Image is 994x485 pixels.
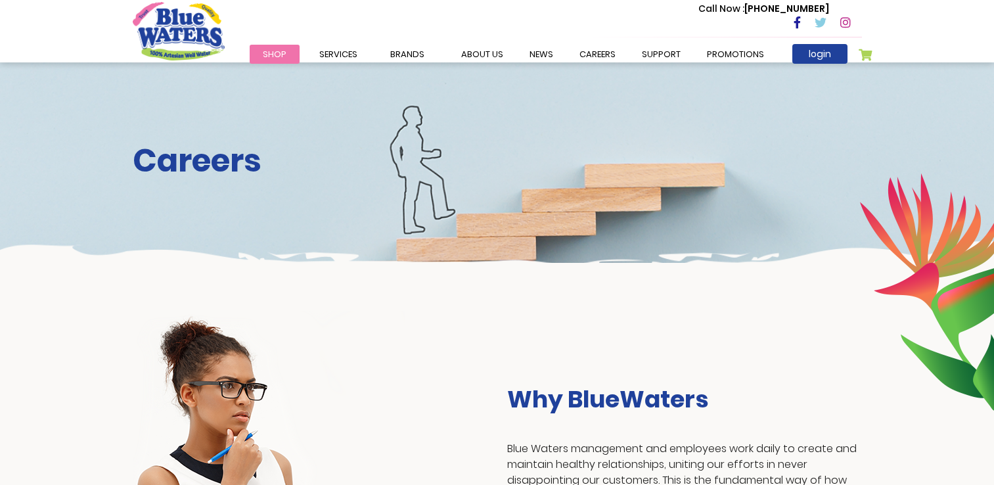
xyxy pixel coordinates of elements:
[694,45,777,64] a: Promotions
[390,48,424,60] span: Brands
[448,45,516,64] a: about us
[698,2,744,15] span: Call Now :
[263,48,286,60] span: Shop
[516,45,566,64] a: News
[792,44,847,64] a: login
[629,45,694,64] a: support
[698,2,829,16] p: [PHONE_NUMBER]
[319,48,357,60] span: Services
[566,45,629,64] a: careers
[133,2,225,60] a: store logo
[507,385,862,413] h3: Why BlueWaters
[133,142,862,180] h2: Careers
[859,173,994,411] img: career-intro-leaves.png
